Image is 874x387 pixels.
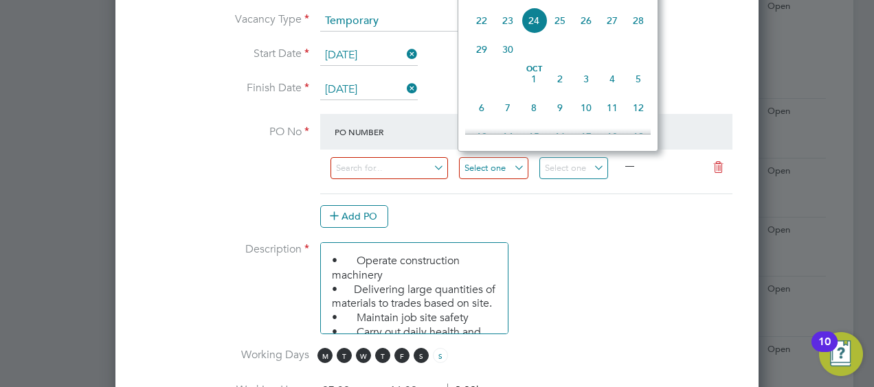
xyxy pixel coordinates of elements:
span: 30 [495,36,521,62]
input: Select one [320,11,490,32]
button: Add PO [320,205,388,227]
span: 23 [495,8,521,34]
span: 26 [573,8,599,34]
input: Select one [320,80,418,100]
span: 19 [625,124,651,150]
span: 29 [469,36,495,62]
span: 27 [599,8,625,34]
div: 10 [818,342,831,360]
span: 10 [573,95,599,121]
span: T [337,348,352,363]
span: 11 [599,95,625,121]
span: 7 [495,95,521,121]
input: Select one [459,157,528,180]
input: Select one [539,157,609,180]
label: Start Date [137,47,309,61]
span: 1 [521,66,547,92]
span: 24 [521,8,547,34]
label: Finish Date [137,81,309,95]
span: 12 [625,95,651,121]
input: Select one [320,45,418,66]
span: 18 [599,124,625,150]
span: 13 [469,124,495,150]
span: W [356,348,371,363]
span: 22 [469,8,495,34]
input: Search for... [330,157,448,180]
div: PO Number [331,119,460,144]
span: 2 [547,66,573,92]
span: 28 [625,8,651,34]
span: S [433,348,448,363]
button: Open Resource Center, 10 new notifications [819,332,863,376]
span: 14 [495,124,521,150]
span: 6 [469,95,495,121]
span: 25 [547,8,573,34]
span: 8 [521,95,547,121]
span: F [394,348,410,363]
span: Oct [521,66,547,73]
span: T [375,348,390,363]
span: S [414,348,429,363]
label: Working Days [137,348,309,362]
div: Expiry [620,119,700,144]
span: 15 [521,124,547,150]
label: Description [137,242,309,257]
span: 16 [547,124,573,150]
span: 3 [573,66,599,92]
span: M [317,348,333,363]
span: — [625,160,634,172]
span: 5 [625,66,651,92]
span: 17 [573,124,599,150]
label: PO No [137,125,309,139]
span: 4 [599,66,625,92]
label: Vacancy Type [137,12,309,27]
span: 9 [547,95,573,121]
